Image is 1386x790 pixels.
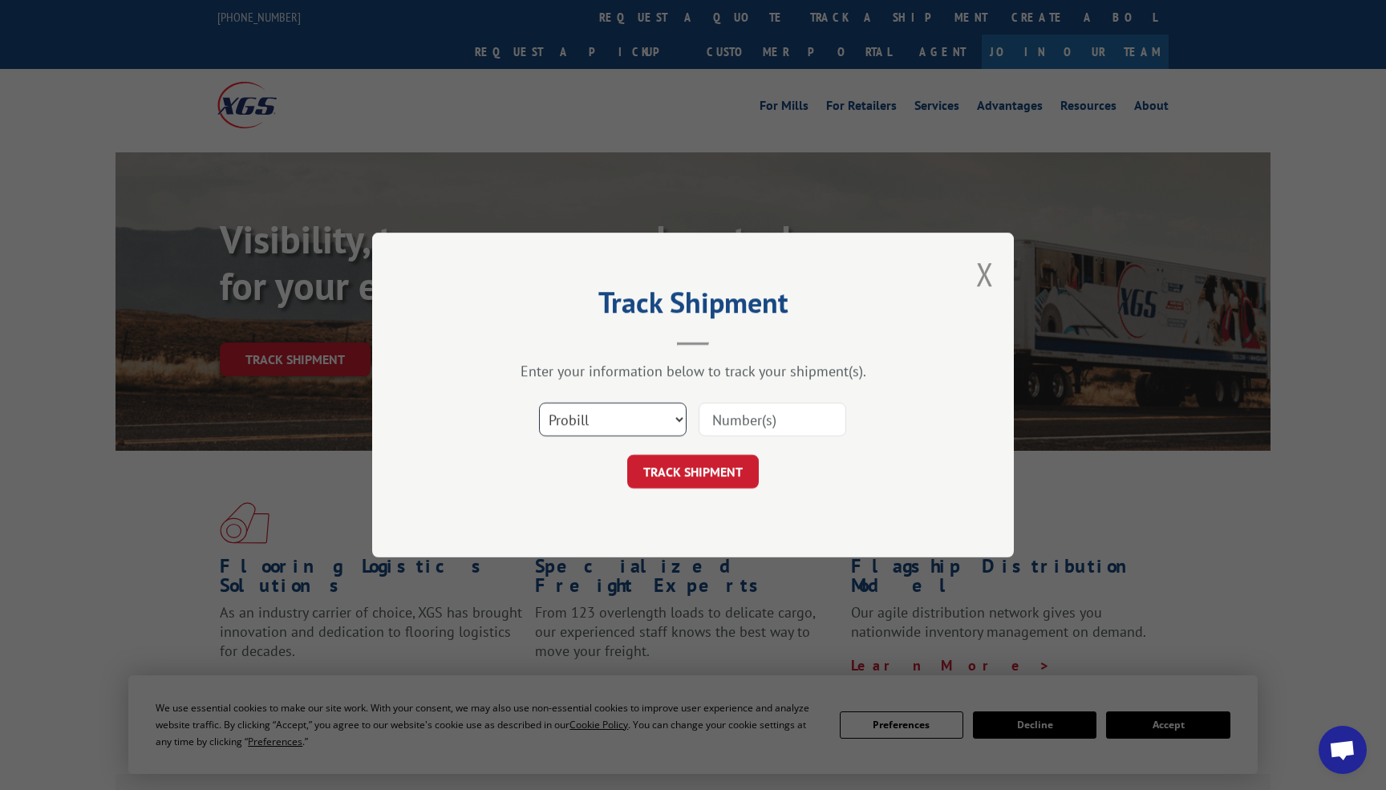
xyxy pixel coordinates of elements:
[976,253,994,295] button: Close modal
[1319,726,1367,774] div: Open chat
[452,291,934,322] h2: Track Shipment
[452,362,934,380] div: Enter your information below to track your shipment(s).
[627,455,759,488] button: TRACK SHIPMENT
[699,403,846,436] input: Number(s)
